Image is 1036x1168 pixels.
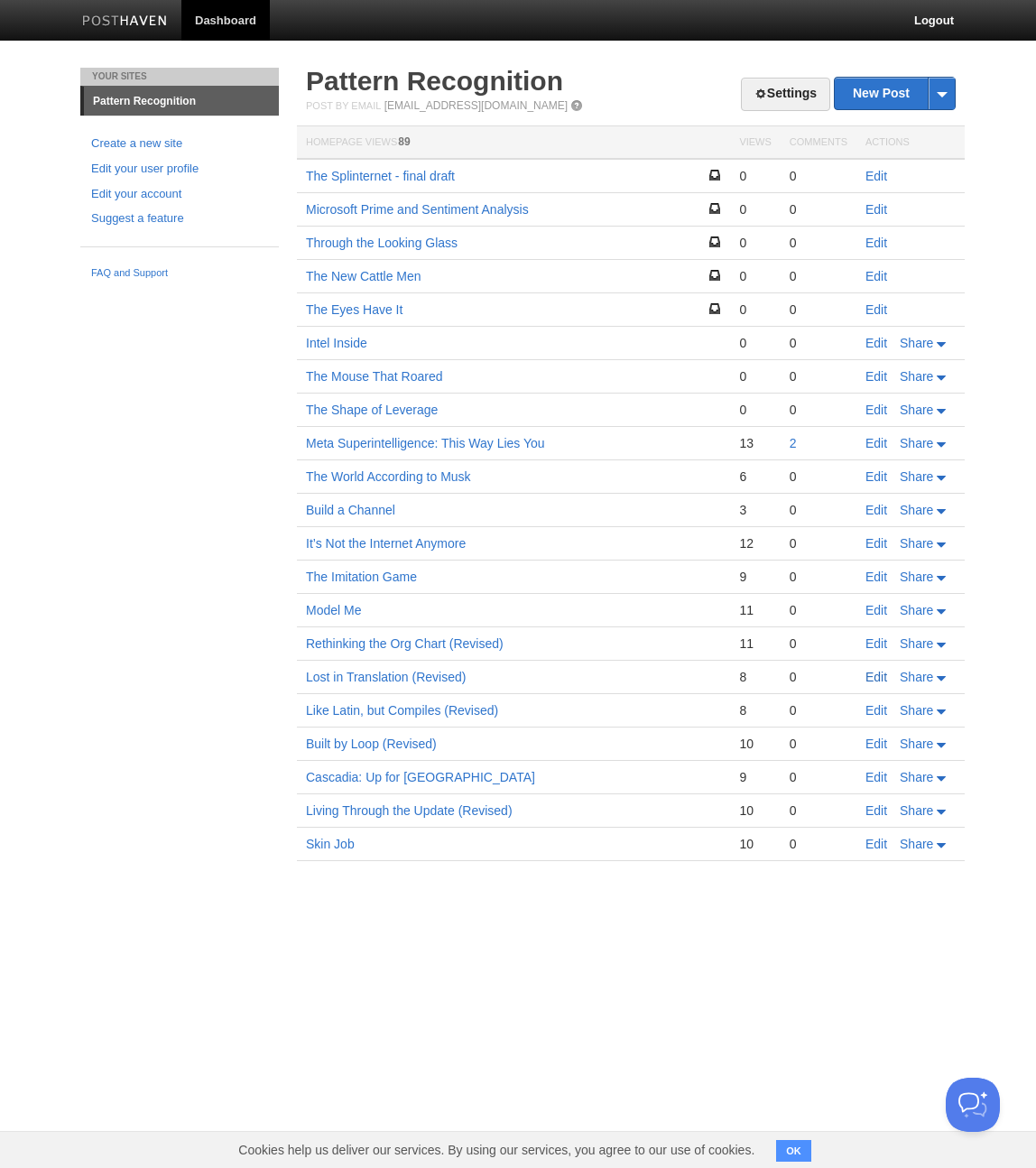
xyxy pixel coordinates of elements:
div: 0 [790,669,847,685]
div: 10 [739,736,771,752]
th: Views [730,126,780,160]
span: 89 [398,135,410,148]
a: The Imitation Game [306,570,417,584]
div: 10 [739,802,771,819]
span: Share [900,369,933,384]
a: Edit your account [91,185,268,204]
div: 0 [739,301,771,318]
a: 2 [790,436,797,450]
a: The Eyes Have It [306,302,402,317]
a: Lost in Translation (Revised) [306,670,466,684]
span: Share [900,837,933,851]
span: Share [900,770,933,784]
a: The World According to Musk [306,469,471,484]
a: Create a new site [91,134,268,153]
a: Edit [865,236,887,250]
a: Suggest a feature [91,209,268,228]
a: Edit [865,737,887,751]
div: 0 [739,235,771,251]
a: Edit [865,636,887,651]
a: It’s Not the Internet Anymore [306,536,466,551]
div: 0 [790,335,847,351]
div: 10 [739,836,771,852]
span: Post by Email [306,100,381,111]
a: Microsoft Prime and Sentiment Analysis [306,202,529,217]
a: Edit [865,503,887,517]
span: Share [900,403,933,417]
div: 0 [790,368,847,385]
li: Your Sites [80,68,279,86]
span: Share [900,703,933,718]
button: OK [776,1140,811,1162]
a: Edit [865,803,887,818]
a: The Splinternet - final draft [306,169,455,183]
div: 0 [790,268,847,284]
div: 6 [739,468,771,485]
a: Like Latin, but Compiles (Revised) [306,703,498,718]
div: 0 [790,502,847,518]
a: Pattern Recognition [306,66,563,96]
div: 3 [739,502,771,518]
div: 0 [739,368,771,385]
a: Edit [865,770,887,784]
div: 0 [739,268,771,284]
div: 0 [790,602,847,618]
a: Pattern Recognition [84,87,279,116]
a: Cascadia: Up for [GEOGRAPHIC_DATA] [306,770,535,784]
th: Actions [856,126,965,160]
a: The Shape of Leverage [306,403,438,417]
a: Build a Channel [306,503,395,517]
div: 0 [790,769,847,785]
div: 0 [790,402,847,418]
a: Model Me [306,603,361,617]
a: Through the Looking Glass [306,236,458,250]
th: Comments [781,126,856,160]
a: Built by Loop (Revised) [306,737,437,751]
span: Cookies help us deliver our services. By using our services, you agree to our use of cookies. [220,1132,772,1168]
a: Edit [865,837,887,851]
a: Edit [865,603,887,617]
th: Homepage Views [297,126,730,160]
a: Edit [865,436,887,450]
div: 11 [739,635,771,652]
span: Share [900,469,933,484]
div: 0 [790,802,847,819]
span: Share [900,503,933,517]
a: Intel Inside [306,336,367,350]
a: Rethinking the Org Chart (Revised) [306,636,504,651]
img: Posthaven-bar [82,15,168,29]
iframe: Help Scout Beacon - Open [946,1078,1000,1132]
a: Living Through the Update (Revised) [306,803,513,818]
a: Edit [865,536,887,551]
a: Edit [865,302,887,317]
span: Share [900,803,933,818]
span: Share [900,636,933,651]
div: 0 [790,535,847,552]
a: Edit [865,469,887,484]
div: 0 [790,201,847,218]
div: 0 [790,702,847,718]
a: The New Cattle Men [306,269,421,283]
div: 0 [739,168,771,184]
a: Settings [741,78,830,111]
span: Share [900,670,933,684]
span: Share [900,737,933,751]
span: Share [900,336,933,350]
div: 0 [739,201,771,218]
a: [EMAIL_ADDRESS][DOMAIN_NAME] [384,99,568,112]
a: Edit [865,269,887,283]
span: Share [900,536,933,551]
span: Share [900,570,933,584]
a: Edit [865,703,887,718]
div: 11 [739,602,771,618]
div: 0 [790,736,847,752]
a: Edit [865,570,887,584]
div: 8 [739,702,771,718]
div: 0 [790,235,847,251]
div: 0 [739,402,771,418]
span: Share [900,436,933,450]
div: 0 [790,301,847,318]
a: Edit [865,169,887,183]
div: 8 [739,669,771,685]
div: 12 [739,535,771,552]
